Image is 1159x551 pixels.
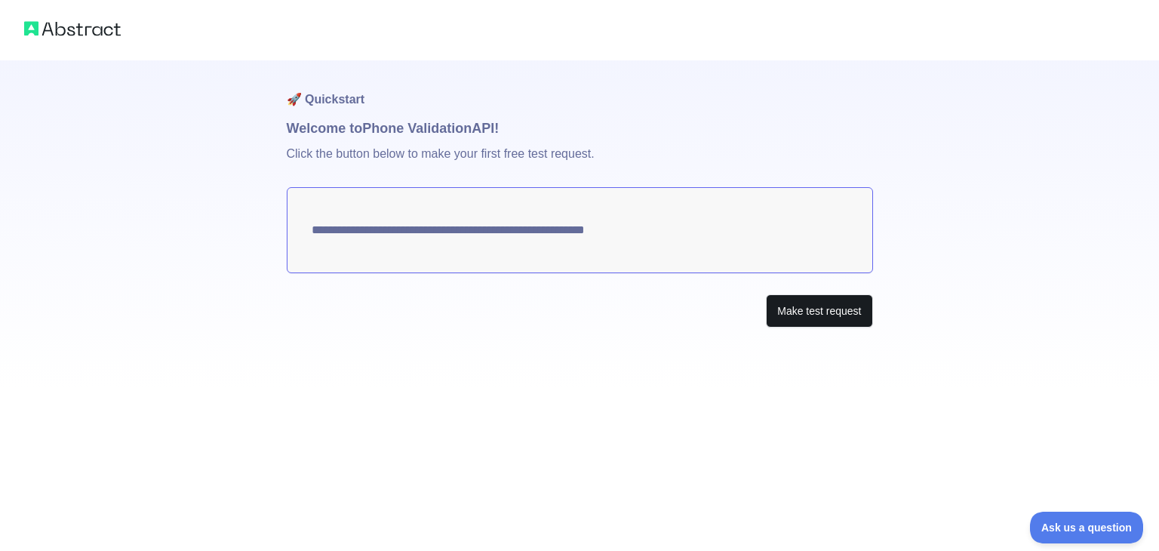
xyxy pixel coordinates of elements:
[24,18,121,39] img: Abstract logo
[766,294,872,328] button: Make test request
[287,118,873,139] h1: Welcome to Phone Validation API!
[1030,512,1144,543] iframe: Toggle Customer Support
[287,139,873,187] p: Click the button below to make your first free test request.
[287,60,873,118] h1: 🚀 Quickstart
